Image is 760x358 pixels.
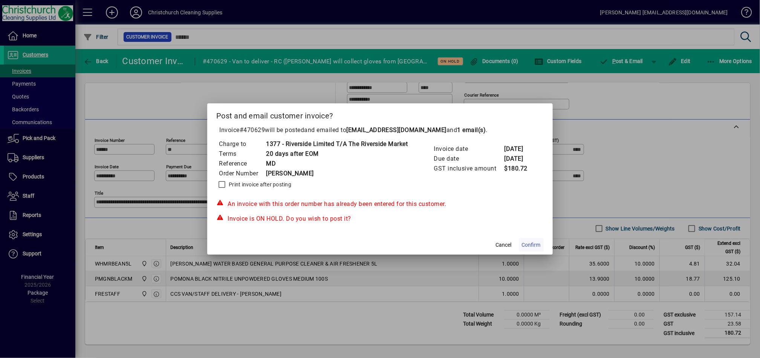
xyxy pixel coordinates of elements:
[216,126,544,135] p: Invoice will be posted .
[240,126,265,134] span: #470629
[219,159,266,169] td: Reference
[266,149,408,159] td: 20 days after EOM
[504,144,534,154] td: [DATE]
[219,149,266,159] td: Terms
[434,154,504,164] td: Due date
[266,169,408,178] td: [PERSON_NAME]
[504,164,534,174] td: $180.72
[434,164,504,174] td: GST inclusive amount
[492,238,516,252] button: Cancel
[434,144,504,154] td: Invoice date
[519,238,544,252] button: Confirm
[447,126,486,134] span: and
[346,126,447,134] b: [EMAIL_ADDRESS][DOMAIN_NAME]
[216,214,544,223] div: Invoice is ON HOLD. Do you wish to post it?
[522,241,541,249] span: Confirm
[219,169,266,178] td: Order Number
[504,154,534,164] td: [DATE]
[266,159,408,169] td: MD
[304,126,486,134] span: and emailed to
[496,241,512,249] span: Cancel
[207,103,553,125] h2: Post and email customer invoice?
[216,200,544,209] div: An invoice with this order number has already been entered for this customer.
[219,139,266,149] td: Charge to
[227,181,291,188] label: Print invoice after posting
[457,126,486,134] b: 1 email(s)
[266,139,408,149] td: 1377 - Riverside Limited T/A The Riverside Market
